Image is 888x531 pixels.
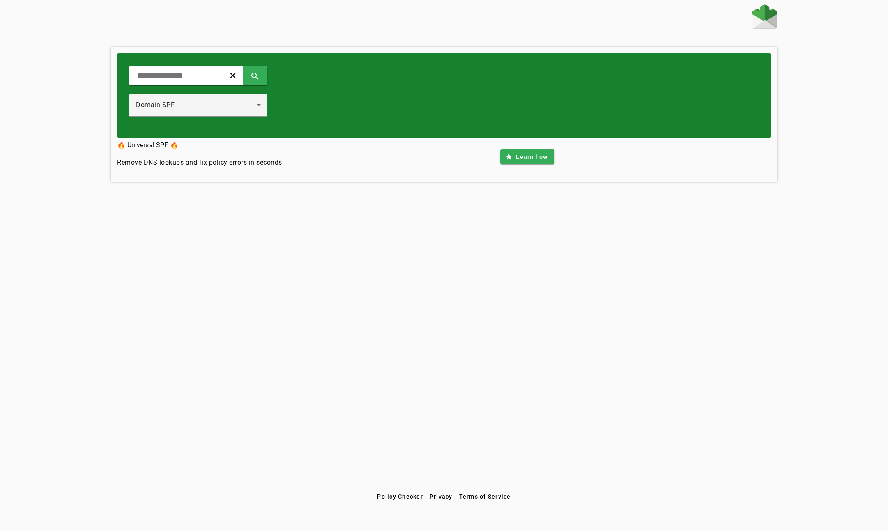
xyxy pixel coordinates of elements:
h3: 🔥 Universal SPF 🔥 [117,140,284,151]
span: Learn how [516,153,548,161]
span: Privacy [430,493,453,500]
h4: Remove DNS lookups and fix policy errors in seconds. [117,158,284,167]
button: Learn how [500,149,554,164]
button: Terms of Service [456,489,514,504]
button: Privacy [426,489,456,504]
a: Home [752,4,777,31]
span: Policy Checker [377,493,423,500]
span: Terms of Service [459,493,511,500]
span: Domain SPF [136,101,175,109]
img: Fraudmarc Logo [752,4,777,29]
button: Policy Checker [374,489,426,504]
